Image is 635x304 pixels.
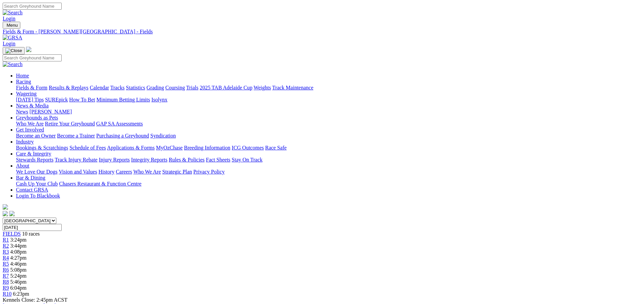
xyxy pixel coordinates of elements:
span: 4:46pm [10,261,27,267]
a: R6 [3,267,9,273]
span: 5:24pm [10,273,27,279]
a: Fields & Form [16,85,47,90]
a: Cash Up Your Club [16,181,58,187]
input: Select date [3,224,62,231]
a: R10 [3,291,12,297]
a: Login [3,41,15,46]
div: Racing [16,85,632,91]
a: R1 [3,237,9,243]
div: News & Media [16,109,632,115]
a: Track Maintenance [272,85,313,90]
div: About [16,169,632,175]
a: Fields & Form - [PERSON_NAME][GEOGRAPHIC_DATA] - Fields [3,29,632,35]
a: R3 [3,249,9,255]
a: Racing [16,79,31,84]
a: Calendar [90,85,109,90]
a: Bookings & Scratchings [16,145,68,150]
a: R7 [3,273,9,279]
a: 2025 TAB Adelaide Cup [200,85,252,90]
a: Chasers Restaurant & Function Centre [59,181,141,187]
a: Isolynx [151,97,167,102]
img: Search [3,61,23,67]
span: 4:08pm [10,249,27,255]
a: Login [3,16,15,21]
a: MyOzChase [156,145,183,150]
span: 10 races [22,231,40,237]
a: Rules & Policies [169,157,205,163]
a: Privacy Policy [193,169,225,175]
a: SUREpick [45,97,68,102]
a: Home [16,73,29,78]
span: Menu [7,23,18,28]
span: R2 [3,243,9,249]
a: Industry [16,139,34,144]
span: 3:24pm [10,237,27,243]
a: News [16,109,28,114]
a: Fact Sheets [206,157,230,163]
a: R4 [3,255,9,261]
a: How To Bet [69,97,95,102]
a: FIELDS [3,231,21,237]
a: R9 [3,285,9,291]
img: facebook.svg [3,211,8,216]
a: Tracks [110,85,125,90]
input: Search [3,3,62,10]
a: [DATE] Tips [16,97,44,102]
a: Bar & Dining [16,175,45,181]
div: Care & Integrity [16,157,632,163]
a: We Love Our Dogs [16,169,57,175]
a: About [16,163,29,169]
a: Syndication [150,133,176,138]
a: Greyhounds as Pets [16,115,58,120]
a: ICG Outcomes [232,145,264,150]
button: Toggle navigation [3,47,25,54]
a: News & Media [16,103,49,108]
a: Become an Owner [16,133,56,138]
a: Who We Are [133,169,161,175]
a: Login To Blackbook [16,193,60,199]
img: logo-grsa-white.png [26,47,31,52]
div: Industry [16,145,632,151]
span: 4:27pm [10,255,27,261]
a: Statistics [126,85,145,90]
a: Retire Your Greyhound [45,121,95,126]
a: Trials [186,85,198,90]
a: Race Safe [265,145,286,150]
a: Injury Reports [99,157,130,163]
div: Wagering [16,97,632,103]
div: Get Involved [16,133,632,139]
a: Track Injury Rebate [55,157,97,163]
a: Stay On Track [232,157,262,163]
a: Strategic Plan [162,169,192,175]
a: Applications & Forms [107,145,155,150]
a: Careers [116,169,132,175]
a: Purchasing a Greyhound [96,133,149,138]
a: Become a Trainer [57,133,95,138]
img: GRSA [3,35,22,41]
a: Results & Replays [49,85,88,90]
a: Minimum Betting Limits [96,97,150,102]
a: Schedule of Fees [69,145,106,150]
a: GAP SA Assessments [96,121,143,126]
a: R5 [3,261,9,267]
a: Breeding Information [184,145,230,150]
a: Grading [147,85,164,90]
a: Contact GRSA [16,187,48,193]
a: Who We Are [16,121,44,126]
a: Get Involved [16,127,44,132]
input: Search [3,54,62,61]
img: Search [3,10,23,16]
img: logo-grsa-white.png [3,204,8,210]
a: [PERSON_NAME] [29,109,72,114]
span: 6:04pm [10,285,27,291]
div: Bar & Dining [16,181,632,187]
span: 3:44pm [10,243,27,249]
